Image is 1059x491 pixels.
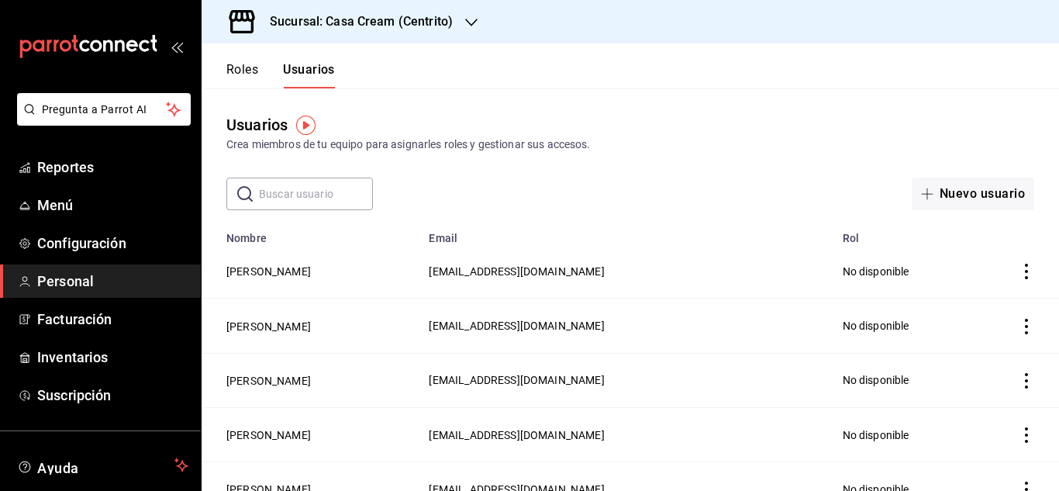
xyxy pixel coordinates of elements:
[296,116,316,135] img: Tooltip marker
[226,427,311,443] button: [PERSON_NAME]
[226,137,1034,153] div: Crea miembros de tu equipo para asignarles roles y gestionar sus accesos.
[226,319,311,334] button: [PERSON_NAME]
[257,12,453,31] h3: Sucursal: Casa Cream (Centrito)
[1019,373,1034,389] button: actions
[226,373,311,389] button: [PERSON_NAME]
[419,223,833,244] th: Email
[42,102,167,118] span: Pregunta a Parrot AI
[833,353,974,407] td: No disponible
[226,62,258,88] button: Roles
[283,62,335,88] button: Usuarios
[833,407,974,462] td: No disponible
[11,112,191,129] a: Pregunta a Parrot AI
[37,456,168,475] span: Ayuda
[17,93,191,126] button: Pregunta a Parrot AI
[37,195,188,216] span: Menú
[37,309,188,330] span: Facturación
[429,429,604,441] span: [EMAIL_ADDRESS][DOMAIN_NAME]
[429,374,604,386] span: [EMAIL_ADDRESS][DOMAIN_NAME]
[429,320,604,332] span: [EMAIL_ADDRESS][DOMAIN_NAME]
[833,244,974,299] td: No disponible
[1019,427,1034,443] button: actions
[833,223,974,244] th: Rol
[912,178,1034,210] button: Nuevo usuario
[226,113,288,137] div: Usuarios
[259,178,373,209] input: Buscar usuario
[37,347,188,368] span: Inventarios
[171,40,183,53] button: open_drawer_menu
[833,299,974,353] td: No disponible
[226,62,335,88] div: navigation tabs
[37,233,188,254] span: Configuración
[1019,319,1034,334] button: actions
[37,271,188,292] span: Personal
[1019,264,1034,279] button: actions
[429,265,604,278] span: [EMAIL_ADDRESS][DOMAIN_NAME]
[37,157,188,178] span: Reportes
[202,223,419,244] th: Nombre
[37,385,188,406] span: Suscripción
[226,264,311,279] button: [PERSON_NAME]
